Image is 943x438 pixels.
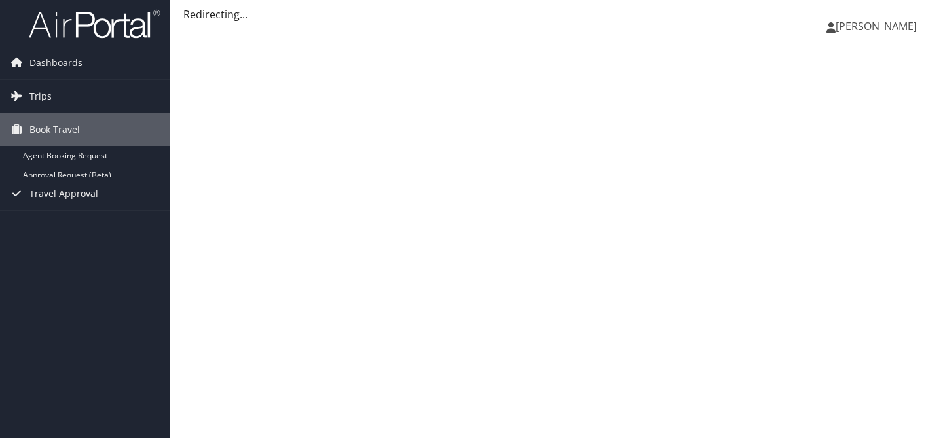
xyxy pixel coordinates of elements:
span: Trips [29,80,52,113]
img: airportal-logo.png [29,9,160,39]
div: Redirecting... [183,7,930,22]
span: [PERSON_NAME] [836,19,917,33]
span: Travel Approval [29,177,98,210]
span: Dashboards [29,46,83,79]
span: Book Travel [29,113,80,146]
a: [PERSON_NAME] [826,7,930,46]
